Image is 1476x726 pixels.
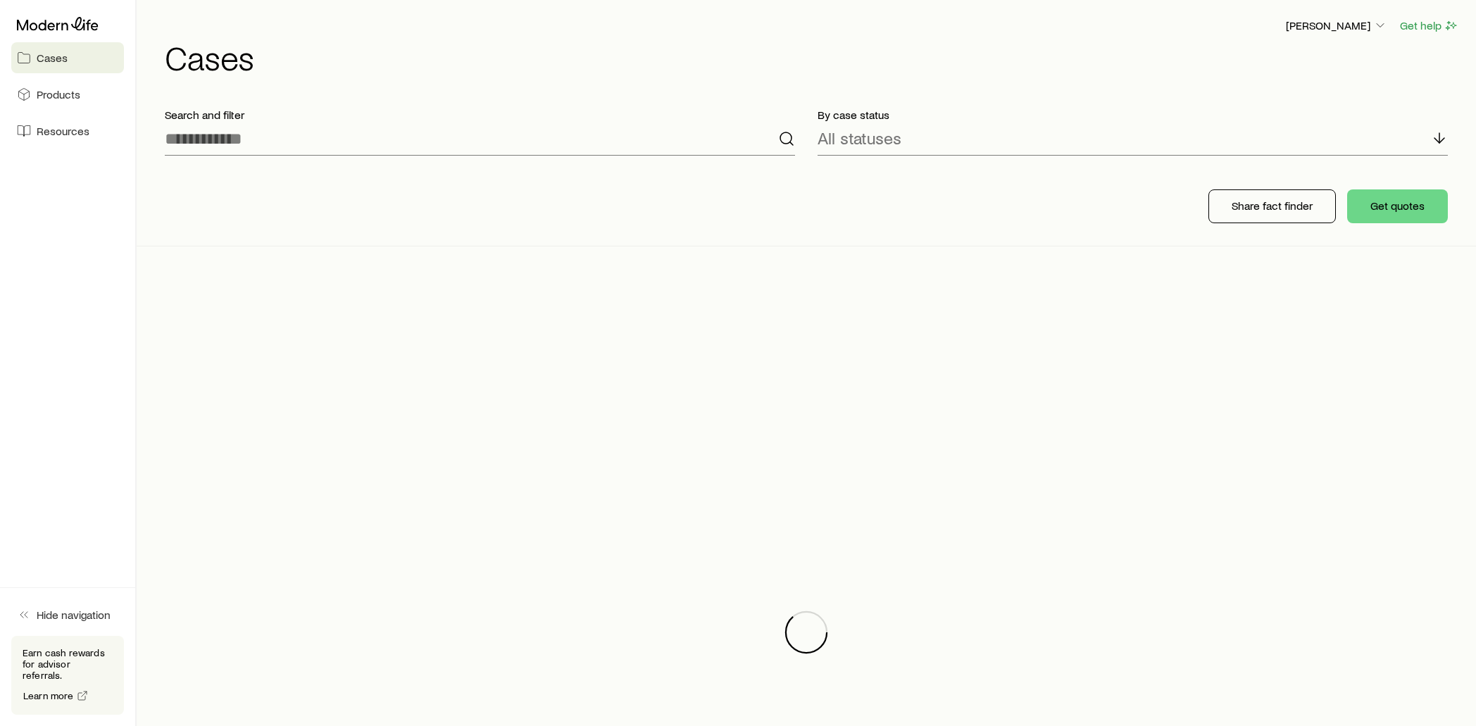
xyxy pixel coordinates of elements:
[37,51,68,65] span: Cases
[11,79,124,110] a: Products
[1286,18,1387,32] p: [PERSON_NAME]
[11,599,124,630] button: Hide navigation
[11,115,124,146] a: Resources
[37,608,111,622] span: Hide navigation
[23,647,113,681] p: Earn cash rewards for advisor referrals.
[23,691,74,701] span: Learn more
[11,42,124,73] a: Cases
[1285,18,1388,35] button: [PERSON_NAME]
[1347,189,1448,223] button: Get quotes
[1208,189,1336,223] button: Share fact finder
[37,87,80,101] span: Products
[11,636,124,715] div: Earn cash rewards for advisor referrals.Learn more
[818,128,901,148] p: All statuses
[37,124,89,138] span: Resources
[165,108,795,122] p: Search and filter
[1399,18,1459,34] button: Get help
[818,108,1448,122] p: By case status
[1232,199,1313,213] p: Share fact finder
[165,40,1459,74] h1: Cases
